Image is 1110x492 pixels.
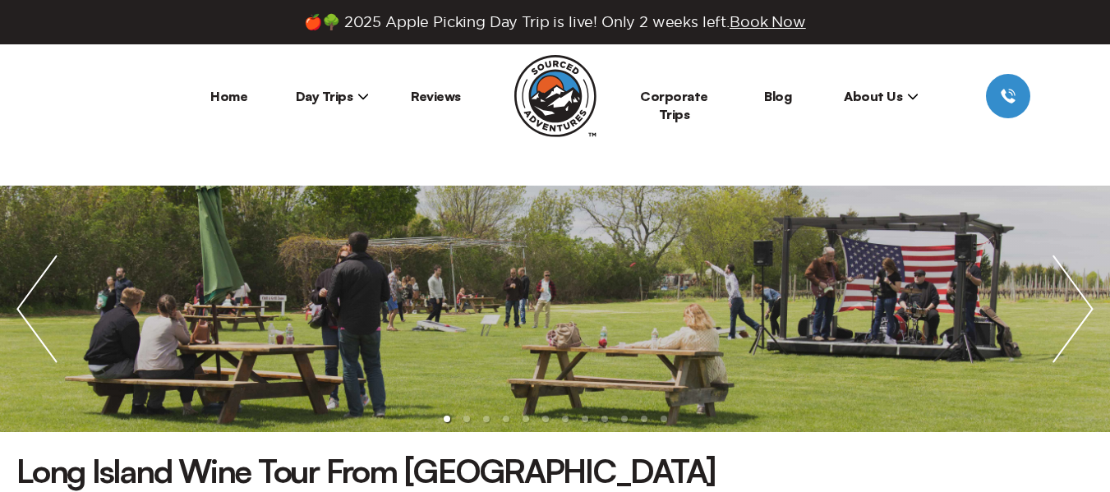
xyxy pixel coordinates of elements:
[582,416,588,422] li: slide item 8
[730,14,806,30] span: Book Now
[444,416,450,422] li: slide item 1
[483,416,490,422] li: slide item 3
[640,88,708,122] a: Corporate Trips
[601,416,608,422] li: slide item 9
[523,416,529,422] li: slide item 5
[764,88,791,104] a: Blog
[210,88,247,104] a: Home
[503,416,509,422] li: slide item 4
[514,55,596,137] img: Sourced Adventures company logo
[411,88,461,104] a: Reviews
[562,416,569,422] li: slide item 7
[1036,186,1110,432] img: next slide / item
[844,88,919,104] span: About Us
[661,416,667,422] li: slide item 12
[542,416,549,422] li: slide item 6
[463,416,470,422] li: slide item 2
[621,416,628,422] li: slide item 10
[641,416,647,422] li: slide item 11
[304,13,805,31] span: 🍎🌳 2025 Apple Picking Day Trip is live! Only 2 weeks left.
[296,88,370,104] span: Day Trips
